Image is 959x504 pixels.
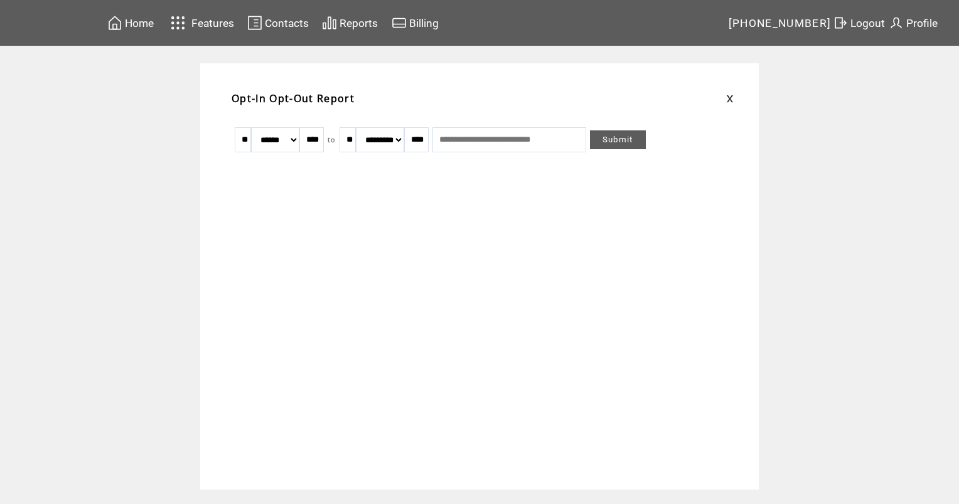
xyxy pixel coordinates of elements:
span: Contacts [265,17,309,29]
span: Profile [906,17,938,29]
a: Reports [320,13,380,33]
img: features.svg [167,13,189,33]
span: to [328,135,336,144]
span: Reports [340,17,378,29]
span: Home [125,17,154,29]
a: Profile [887,13,940,33]
img: creidtcard.svg [392,15,407,31]
a: Billing [390,13,441,33]
span: Opt-In Opt-Out Report [232,92,355,105]
img: profile.svg [889,15,904,31]
a: Features [165,11,236,35]
span: Features [191,17,234,29]
span: Logout [850,17,885,29]
img: contacts.svg [247,15,262,31]
img: home.svg [107,15,122,31]
a: Home [105,13,156,33]
span: [PHONE_NUMBER] [729,17,832,29]
span: Billing [409,17,439,29]
a: Contacts [245,13,311,33]
img: exit.svg [833,15,848,31]
a: Logout [831,13,887,33]
a: Submit [590,130,646,149]
img: chart.svg [322,15,337,31]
